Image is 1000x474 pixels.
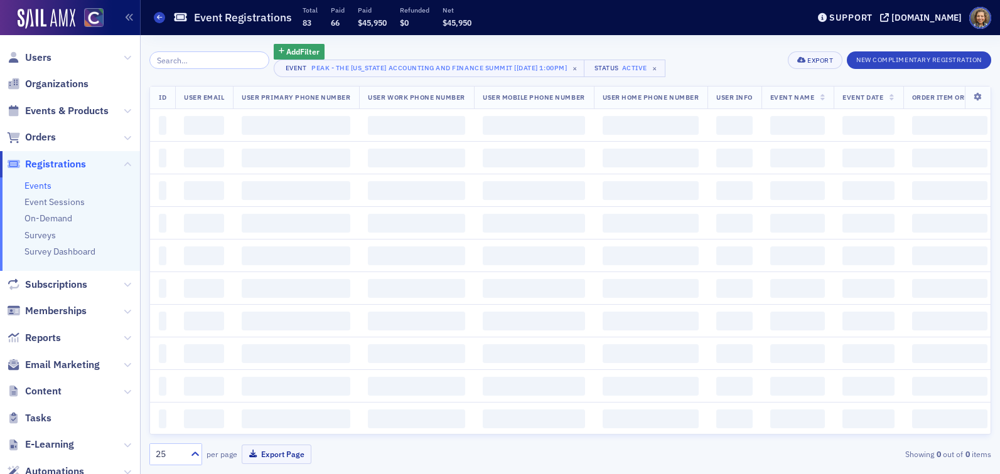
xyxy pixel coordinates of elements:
span: ‌ [368,279,465,298]
span: ‌ [842,246,894,265]
span: $45,950 [358,18,387,28]
span: ‌ [159,149,166,167]
span: 66 [331,18,340,28]
span: ‌ [368,116,465,135]
a: New Complimentary Registration [847,53,991,65]
span: ‌ [184,214,224,233]
span: ‌ [716,214,753,233]
span: ‌ [842,149,894,167]
p: Paid [358,6,387,14]
span: ‌ [368,344,465,363]
div: Status [593,64,620,72]
img: SailAMX [18,9,75,29]
span: ‌ [242,246,350,265]
span: ‌ [242,149,350,167]
span: ‌ [242,344,350,363]
span: × [649,63,660,74]
span: Reports [25,331,61,345]
span: ‌ [842,181,894,200]
span: ‌ [770,344,825,363]
a: Events [24,180,51,191]
span: Event Name [770,93,814,102]
span: ‌ [368,214,465,233]
span: ‌ [842,279,894,298]
span: Users [25,51,51,65]
div: Showing out of items [719,448,991,460]
span: Order Item Order ID [912,93,987,102]
span: Registrations [25,157,86,171]
div: Support [829,12,873,23]
span: Tasks [25,411,51,425]
span: ‌ [603,312,699,330]
span: ‌ [716,149,753,167]
span: ‌ [912,116,987,135]
span: ‌ [603,181,699,200]
span: ‌ [603,149,699,167]
span: ‌ [242,279,350,298]
button: [DOMAIN_NAME] [880,13,966,22]
span: ‌ [159,246,166,265]
span: ‌ [770,116,825,135]
input: Search… [149,51,269,69]
a: Subscriptions [7,278,87,292]
span: ‌ [368,409,465,428]
span: ‌ [912,181,987,200]
span: ‌ [159,214,166,233]
span: ‌ [603,409,699,428]
span: ‌ [483,344,585,363]
span: ‌ [716,409,753,428]
span: ‌ [842,377,894,396]
span: ‌ [368,246,465,265]
span: ‌ [184,377,224,396]
span: ‌ [184,149,224,167]
a: Events & Products [7,104,109,118]
span: ‌ [242,214,350,233]
span: 83 [303,18,311,28]
span: ‌ [159,279,166,298]
span: ‌ [912,377,987,396]
div: Active [622,64,647,72]
span: User Primary Phone Number [242,93,350,102]
span: ‌ [184,246,224,265]
span: ‌ [842,409,894,428]
span: ‌ [716,246,753,265]
span: ‌ [184,279,224,298]
p: Paid [331,6,345,14]
a: Orders [7,130,56,144]
h1: Event Registrations [194,10,292,25]
span: Orders [25,130,56,144]
span: ‌ [770,312,825,330]
span: ‌ [159,344,166,363]
span: ‌ [770,214,825,233]
span: ‌ [912,149,987,167]
span: ‌ [603,116,699,135]
span: ‌ [716,181,753,200]
span: ‌ [770,181,825,200]
span: ‌ [242,377,350,396]
button: EventPEAK - The [US_STATE] Accounting and Finance Summit [[DATE] 1:00pm]× [274,60,586,77]
div: PEAK - The [US_STATE] Accounting and Finance Summit [[DATE] 1:00pm] [311,61,567,74]
span: ‌ [242,312,350,330]
p: Total [303,6,318,14]
p: Net [443,6,471,14]
span: ‌ [159,409,166,428]
span: ‌ [242,116,350,135]
span: E-Learning [25,438,74,451]
button: New Complimentary Registration [847,51,991,69]
span: Organizations [25,77,89,91]
span: User Email [184,93,224,102]
label: per page [207,448,237,460]
span: ‌ [912,409,987,428]
span: ‌ [184,409,224,428]
span: ‌ [912,246,987,265]
span: ‌ [770,246,825,265]
span: ‌ [483,116,585,135]
p: Refunded [400,6,429,14]
span: ‌ [159,181,166,200]
span: ‌ [368,149,465,167]
a: Content [7,384,62,398]
span: Add Filter [286,46,320,57]
button: StatusActive× [584,60,665,77]
span: ‌ [842,344,894,363]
